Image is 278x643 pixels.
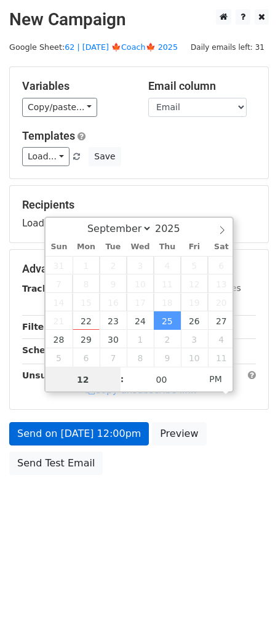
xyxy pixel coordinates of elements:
span: September 5, 2025 [181,256,208,274]
span: September 4, 2025 [154,256,181,274]
span: Click to toggle [199,367,232,391]
span: September 29, 2025 [73,330,100,348]
span: Mon [73,243,100,251]
a: Preview [152,422,206,445]
span: Sun [46,243,73,251]
label: UTM Codes [193,282,240,295]
span: September 15, 2025 [73,293,100,311]
span: September 6, 2025 [208,256,235,274]
a: Copy unsubscribe link [85,385,196,396]
span: : [121,367,124,391]
span: October 8, 2025 [127,348,154,367]
button: Save [89,147,121,166]
span: Wed [127,243,154,251]
span: October 6, 2025 [73,348,100,367]
span: October 4, 2025 [208,330,235,348]
span: September 30, 2025 [100,330,127,348]
span: September 10, 2025 [127,274,154,293]
span: Sat [208,243,235,251]
div: Loading... [22,198,256,230]
span: Tue [100,243,127,251]
span: October 7, 2025 [100,348,127,367]
h5: Variables [22,79,130,93]
span: September 13, 2025 [208,274,235,293]
a: Daily emails left: 31 [186,42,269,52]
a: 62 | [DATE] 🍁Coach🍁 2025 [65,42,178,52]
strong: Unsubscribe [22,370,82,380]
span: September 20, 2025 [208,293,235,311]
span: September 22, 2025 [73,311,100,330]
span: September 3, 2025 [127,256,154,274]
span: September 17, 2025 [127,293,154,311]
a: Templates [22,129,75,142]
span: September 26, 2025 [181,311,208,330]
span: September 12, 2025 [181,274,208,293]
span: September 9, 2025 [100,274,127,293]
small: Google Sheet: [9,42,178,52]
h5: Advanced [22,262,256,276]
input: Hour [46,367,121,392]
span: Thu [154,243,181,251]
span: September 24, 2025 [127,311,154,330]
span: September 11, 2025 [154,274,181,293]
span: Fri [181,243,208,251]
span: October 9, 2025 [154,348,181,367]
a: Send on [DATE] 12:00pm [9,422,149,445]
span: September 25, 2025 [154,311,181,330]
span: October 2, 2025 [154,330,181,348]
span: September 8, 2025 [73,274,100,293]
h5: Email column [148,79,256,93]
span: October 11, 2025 [208,348,235,367]
span: September 1, 2025 [73,256,100,274]
strong: Filters [22,322,54,332]
h2: New Campaign [9,9,269,30]
h5: Recipients [22,198,256,212]
span: September 27, 2025 [208,311,235,330]
span: October 5, 2025 [46,348,73,367]
span: September 16, 2025 [100,293,127,311]
span: October 1, 2025 [127,330,154,348]
span: September 28, 2025 [46,330,73,348]
span: September 23, 2025 [100,311,127,330]
a: Copy/paste... [22,98,97,117]
a: Send Test Email [9,452,103,475]
span: August 31, 2025 [46,256,73,274]
span: October 10, 2025 [181,348,208,367]
a: Load... [22,147,69,166]
span: September 7, 2025 [46,274,73,293]
span: September 18, 2025 [154,293,181,311]
span: September 14, 2025 [46,293,73,311]
span: September 2, 2025 [100,256,127,274]
input: Minute [124,367,199,392]
span: Daily emails left: 31 [186,41,269,54]
span: September 19, 2025 [181,293,208,311]
input: Year [152,223,196,234]
span: September 21, 2025 [46,311,73,330]
strong: Tracking [22,284,63,294]
iframe: Chat Widget [216,584,278,643]
strong: Schedule [22,345,66,355]
span: October 3, 2025 [181,330,208,348]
